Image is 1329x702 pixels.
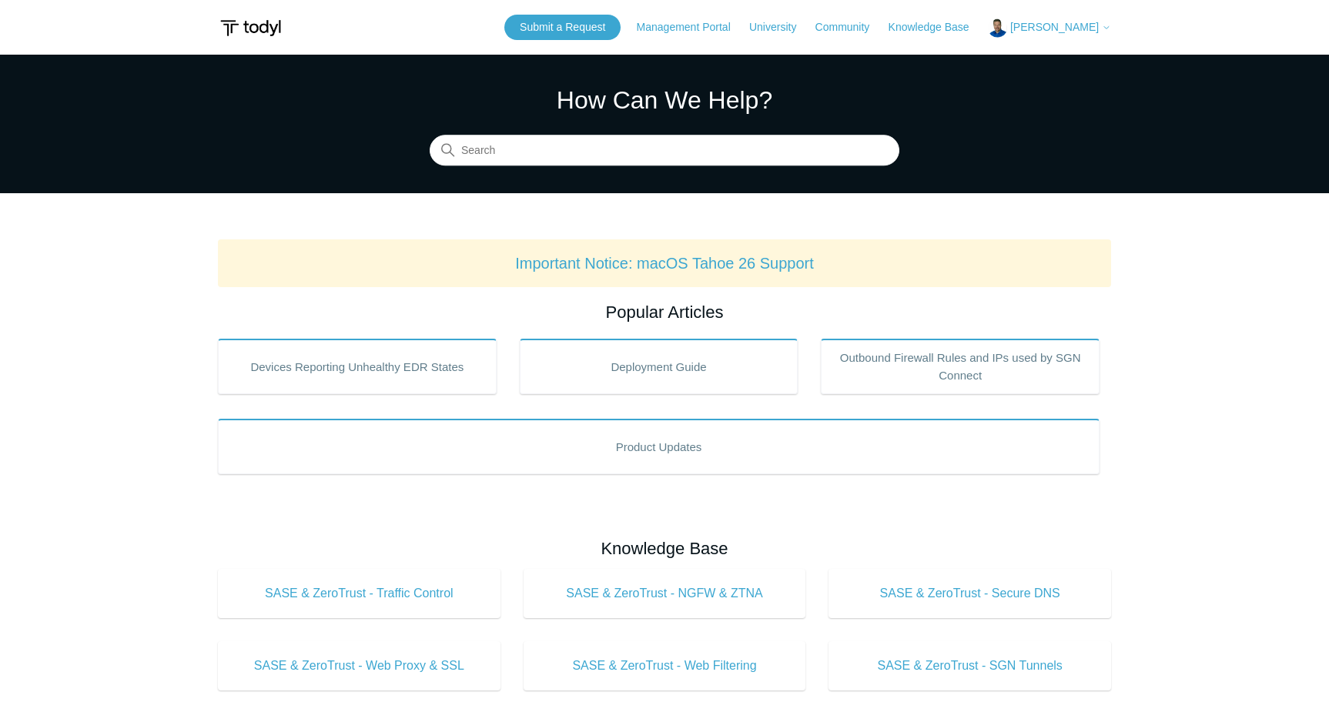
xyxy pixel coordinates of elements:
[504,15,621,40] a: Submit a Request
[430,135,899,166] input: Search
[889,19,985,35] a: Knowledge Base
[520,339,798,394] a: Deployment Guide
[241,584,477,603] span: SASE & ZeroTrust - Traffic Control
[852,657,1088,675] span: SASE & ZeroTrust - SGN Tunnels
[749,19,812,35] a: University
[829,569,1111,618] a: SASE & ZeroTrust - Secure DNS
[1010,21,1099,33] span: [PERSON_NAME]
[241,657,477,675] span: SASE & ZeroTrust - Web Proxy & SSL
[637,19,746,35] a: Management Portal
[524,569,806,618] a: SASE & ZeroTrust - NGFW & ZTNA
[430,82,899,119] h1: How Can We Help?
[515,255,814,272] a: Important Notice: macOS Tahoe 26 Support
[218,641,500,690] a: SASE & ZeroTrust - Web Proxy & SSL
[547,584,783,603] span: SASE & ZeroTrust - NGFW & ZTNA
[218,569,500,618] a: SASE & ZeroTrust - Traffic Control
[988,18,1111,38] button: [PERSON_NAME]
[815,19,885,35] a: Community
[547,657,783,675] span: SASE & ZeroTrust - Web Filtering
[852,584,1088,603] span: SASE & ZeroTrust - Secure DNS
[218,299,1111,325] h2: Popular Articles
[821,339,1100,394] a: Outbound Firewall Rules and IPs used by SGN Connect
[218,419,1100,474] a: Product Updates
[524,641,806,690] a: SASE & ZeroTrust - Web Filtering
[829,641,1111,690] a: SASE & ZeroTrust - SGN Tunnels
[218,339,497,394] a: Devices Reporting Unhealthy EDR States
[218,14,283,42] img: Todyl Support Center Help Center home page
[218,536,1111,561] h2: Knowledge Base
